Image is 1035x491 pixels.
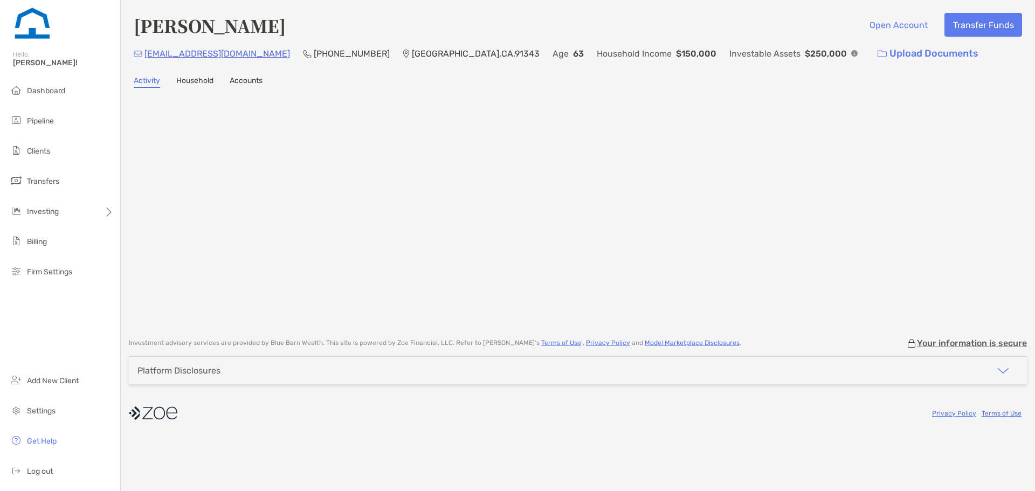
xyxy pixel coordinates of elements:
button: Open Account [861,13,936,37]
span: Investing [27,207,59,216]
a: Upload Documents [871,42,985,65]
img: add_new_client icon [10,374,23,386]
span: Billing [27,237,47,246]
a: Accounts [230,76,263,88]
img: get-help icon [10,434,23,447]
img: billing icon [10,234,23,247]
span: [PERSON_NAME]! [13,58,114,67]
img: Location Icon [403,50,410,58]
span: Settings [27,406,56,416]
a: Terms of Use [982,410,1022,417]
img: Zoe Logo [13,4,52,43]
img: dashboard icon [10,84,23,96]
p: Investable Assets [729,47,801,60]
span: Transfers [27,177,59,186]
span: Firm Settings [27,267,72,276]
div: Platform Disclosures [137,365,220,376]
p: [EMAIL_ADDRESS][DOMAIN_NAME] [144,47,290,60]
p: Investment advisory services are provided by Blue Barn Wealth . This site is powered by Zoe Finan... [129,339,741,347]
span: Get Help [27,437,57,446]
a: Household [176,76,213,88]
img: transfers icon [10,174,23,187]
p: Age [553,47,569,60]
img: Phone Icon [303,50,312,58]
p: $250,000 [805,47,847,60]
img: company logo [129,401,177,425]
img: pipeline icon [10,114,23,127]
p: Household Income [597,47,672,60]
a: Activity [134,76,160,88]
p: Your information is secure [917,338,1027,348]
button: Transfer Funds [944,13,1022,37]
img: investing icon [10,204,23,217]
a: Privacy Policy [932,410,976,417]
img: firm-settings icon [10,265,23,278]
a: Privacy Policy [586,339,630,347]
img: clients icon [10,144,23,157]
span: Clients [27,147,50,156]
img: Email Icon [134,51,142,57]
a: Terms of Use [541,339,581,347]
h4: [PERSON_NAME] [134,13,286,38]
p: 63 [573,47,584,60]
span: Dashboard [27,86,65,95]
img: icon arrow [997,364,1010,377]
p: $150,000 [676,47,716,60]
span: Pipeline [27,116,54,126]
span: Add New Client [27,376,79,385]
img: logout icon [10,464,23,477]
img: button icon [878,50,887,58]
p: [GEOGRAPHIC_DATA] , CA , 91343 [412,47,540,60]
img: Info Icon [851,50,858,57]
p: [PHONE_NUMBER] [314,47,390,60]
a: Model Marketplace Disclosures [645,339,740,347]
img: settings icon [10,404,23,417]
span: Log out [27,467,53,476]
